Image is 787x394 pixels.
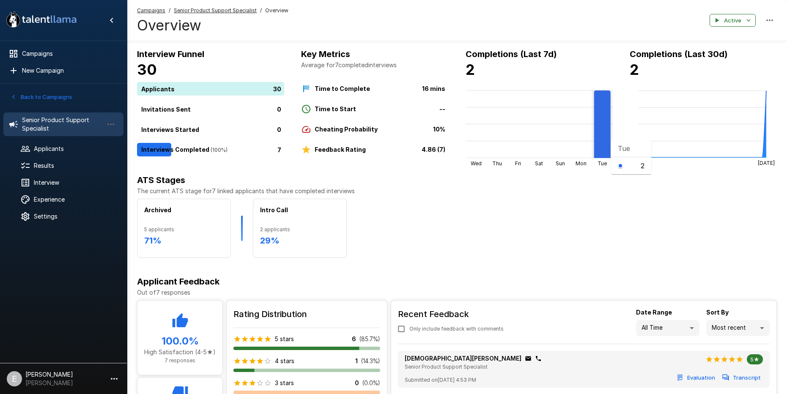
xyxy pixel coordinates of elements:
p: 0 [277,125,281,134]
tspan: Fri [515,160,521,167]
p: Average for 7 completed interviews [301,61,448,69]
b: Date Range [636,309,672,316]
h5: 100.0 % [144,334,216,348]
p: The current ATS stage for 7 linked applicants that have completed interviews [137,187,777,195]
tspan: Tue [598,160,607,167]
b: Key Metrics [301,49,350,59]
button: Active [710,14,756,27]
p: Out of 7 responses [137,288,777,297]
b: 30 [137,61,157,78]
b: Sort By [706,309,729,316]
p: High Satisfaction (4-5★) [144,348,216,356]
p: 1 [355,357,358,365]
p: ( 14.3 %) [361,357,380,365]
span: / [260,6,262,15]
p: 4 stars [275,357,294,365]
b: Completions (Last 30d) [630,49,728,59]
h6: Rating Distribution [233,307,380,321]
b: 16 mins [422,85,445,92]
b: 10% [433,126,445,133]
span: 2 applicants [260,225,340,234]
b: Cheating Probability [315,126,378,133]
b: Archived [144,206,171,213]
b: Time to Start [315,105,356,112]
p: 0 [277,104,281,113]
u: Senior Product Support Specialist [174,7,257,14]
b: Intro Call [260,206,288,213]
b: -- [439,105,445,112]
h6: Recent Feedback [398,307,510,321]
p: ( 0.0 %) [362,379,380,387]
tspan: Sun [555,160,565,167]
p: 7 [277,145,281,154]
h6: 29 % [260,234,340,247]
div: Click to copy [525,355,532,362]
span: / [169,6,170,15]
span: Senior Product Support Specialist [405,364,488,370]
h4: Overview [137,16,288,34]
tspan: [DATE] [758,160,775,166]
b: ATS Stages [137,175,185,185]
div: All Time [636,320,699,336]
span: 7 responses [165,357,195,364]
span: Overview [265,6,288,15]
b: 2 [630,61,639,78]
b: Completions (Last 7d) [466,49,557,59]
p: ( 85.7 %) [359,335,380,343]
b: Time to Complete [315,85,370,92]
button: Evaluation [675,371,717,384]
tspan: Sat [535,160,543,167]
b: Interview Funnel [137,49,204,59]
p: 30 [273,84,281,93]
b: 2 [466,61,475,78]
p: 0 [355,379,359,387]
tspan: Mon [576,160,587,167]
b: Applicant Feedback [137,276,219,287]
span: Submitted on [DATE] 4:53 PM [405,376,476,384]
b: 4.86 (7) [422,146,445,153]
div: Click to copy [535,355,542,362]
tspan: Thu [492,160,502,167]
tspan: Wed [470,160,481,167]
span: 5★ [747,356,763,363]
p: 3 stars [275,379,294,387]
h6: 71 % [144,234,224,247]
span: Only include feedback with comments [409,325,504,333]
p: 5 stars [275,335,294,343]
p: 6 [352,335,356,343]
tspan: [DATE] [632,160,649,166]
p: [DEMOGRAPHIC_DATA][PERSON_NAME] [405,354,521,363]
div: Most recent [706,320,770,336]
u: Campaigns [137,7,165,14]
b: Feedback Rating [315,146,366,153]
button: Transcript [721,371,763,384]
span: 5 applicants [144,225,224,234]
